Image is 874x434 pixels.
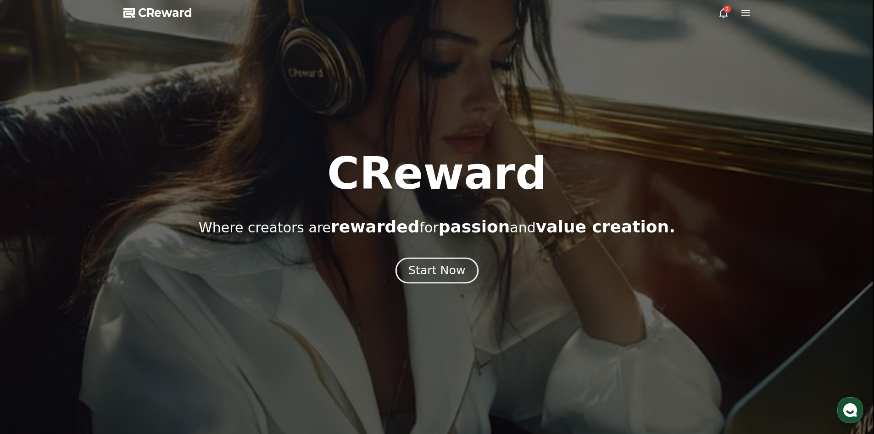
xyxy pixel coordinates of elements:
div: 2 [724,6,731,13]
a: CReward [123,6,192,20]
span: CReward [138,6,192,20]
a: Home [3,291,61,314]
span: value creation. [536,217,675,236]
h1: CReward [327,152,547,196]
div: Start Now [408,263,465,278]
span: Settings [136,305,158,312]
span: passion [439,217,510,236]
a: Settings [118,291,176,314]
a: Messages [61,291,118,314]
a: Start Now [397,267,477,276]
span: Home [23,305,39,312]
span: rewarded [331,217,419,236]
button: Start Now [395,257,479,283]
span: Messages [76,305,103,313]
a: 2 [718,7,729,18]
p: Where creators are for and [199,218,675,236]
